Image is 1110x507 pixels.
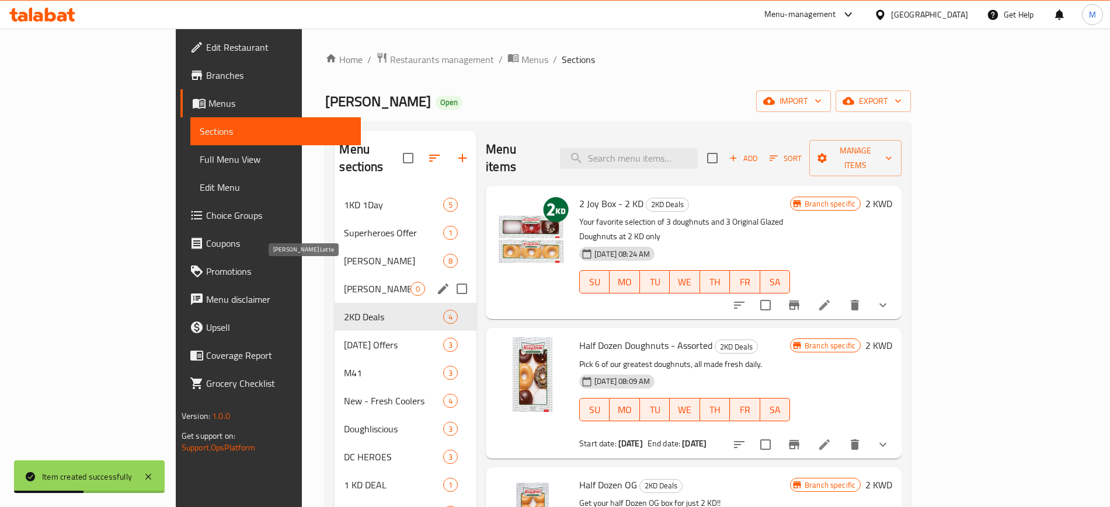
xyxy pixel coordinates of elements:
span: [PERSON_NAME] [344,254,443,268]
span: SA [765,274,785,291]
a: Restaurants management [376,52,494,67]
span: Menus [208,96,352,110]
div: 2KD Deals [646,198,689,212]
span: 2KD Deals [646,198,688,211]
span: [DATE] Offers [344,338,443,352]
span: 1 KD DEAL [344,478,443,492]
span: 2 Joy Box - 2 KD [579,195,643,212]
div: items [443,338,458,352]
span: 1 [444,228,457,239]
span: Select section [700,146,725,170]
span: Edit Restaurant [206,40,352,54]
button: show more [869,431,897,459]
span: DC HEROES [344,450,443,464]
a: Edit Restaurant [180,33,361,61]
span: Select to update [753,293,778,317]
span: Branches [206,68,352,82]
span: 0 [411,284,424,295]
div: items [410,282,425,296]
span: MO [614,274,635,291]
button: TH [700,270,730,293]
span: 3 [444,424,457,435]
span: 4 [444,312,457,323]
span: Doughliscious [344,422,443,436]
a: Sections [190,117,361,145]
span: Version: [182,408,210,424]
h6: 2 KWD [865,195,892,212]
span: SU [584,401,605,418]
span: Sections [200,124,352,138]
span: Open [436,97,462,107]
button: TU [640,270,670,293]
button: Branch-specific-item [780,431,808,459]
a: Edit Menu [190,173,361,201]
div: Tuesday Offers [344,338,443,352]
button: SU [579,398,610,421]
div: New - Fresh Coolers4 [335,387,476,415]
a: Coverage Report [180,341,361,369]
button: sort-choices [725,291,753,319]
span: Menu disclaimer [206,292,352,306]
li: / [367,53,371,67]
span: import [765,94,822,109]
div: items [443,422,458,436]
span: [DATE] 08:24 AM [590,249,655,260]
div: Doughliscious3 [335,415,476,443]
li: / [553,53,557,67]
div: items [443,366,458,380]
span: Menus [521,53,548,67]
span: 1.0.0 [212,408,230,424]
svg: Show Choices [876,298,890,312]
nav: breadcrumb [325,52,911,67]
div: [PERSON_NAME]8 [335,247,476,275]
button: sort-choices [725,431,753,459]
svg: Show Choices [876,438,890,452]
button: show more [869,291,897,319]
span: Full Menu View [200,152,352,166]
span: WE [674,274,695,291]
button: import [756,90,831,112]
div: [PERSON_NAME] Latte0edit [335,275,476,303]
h6: 2 KWD [865,477,892,493]
span: 3 [444,368,457,379]
div: 2KD Deals [639,479,683,493]
div: 1KD 1Day5 [335,191,476,219]
div: items [443,198,458,212]
span: 1KD 1Day [344,198,443,212]
b: [DATE] [618,436,643,451]
span: Half Dozen Doughnuts - Assorted [579,337,712,354]
button: edit [434,280,452,298]
span: Sections [562,53,595,67]
span: export [845,94,902,109]
span: WE [674,401,695,418]
div: [DATE] Offers3 [335,331,476,359]
div: [GEOGRAPHIC_DATA] [891,8,968,21]
span: Half Dozen OG [579,476,637,494]
span: 2KD Deals [344,310,443,324]
span: M41 [344,366,443,380]
span: Coverage Report [206,348,352,362]
button: Add section [448,144,476,172]
div: M413 [335,359,476,387]
span: Branch specific [800,340,860,351]
a: Promotions [180,257,361,285]
span: End date: [648,436,680,451]
h2: Menu items [486,141,546,176]
span: Upsell [206,320,352,334]
img: Half Dozen Doughnuts - Assorted [495,337,570,412]
button: Branch-specific-item [780,291,808,319]
button: SA [760,270,790,293]
span: M [1089,8,1096,21]
button: SA [760,398,790,421]
span: Get support on: [182,428,235,443]
span: 2KD Deals [640,479,682,492]
a: Edit menu item [817,438,831,452]
span: SA [765,401,785,418]
span: Select to update [753,432,778,457]
span: New - Fresh Coolers [344,394,443,408]
a: Menu disclaimer [180,285,361,313]
a: Upsell [180,313,361,341]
